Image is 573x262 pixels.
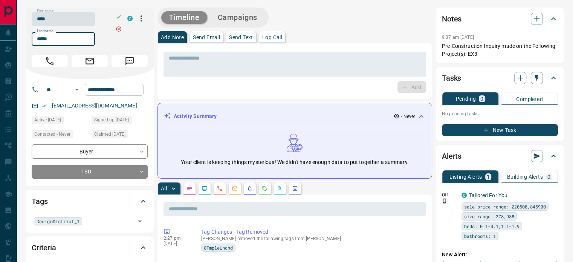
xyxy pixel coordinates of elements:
p: Completed [516,97,543,102]
span: sale price range: 220500,845900 [464,203,546,210]
div: Wed Oct 21 2020 [92,130,148,141]
span: Message [112,55,148,67]
svg: Listing Alerts [247,185,253,192]
h2: Notes [442,13,461,25]
svg: Notes [186,185,193,192]
p: Send Email [193,35,220,40]
div: Activity Summary- Never [164,109,426,123]
span: size range: 278,988 [464,213,514,220]
div: Alerts [442,147,558,165]
label: Last name [37,29,53,34]
p: 0 [480,96,483,101]
div: Buyer [32,144,148,158]
span: Signed up [DATE] [94,116,129,124]
span: DesignDistrict_1 [37,218,79,225]
p: 9:37 am [DATE] [442,35,474,40]
svg: Email Verified [41,103,47,109]
h2: Tags [32,195,47,207]
p: Off [442,192,457,198]
p: Pending [455,96,476,101]
p: All [161,186,167,191]
span: Call [32,55,68,67]
a: Tailored For You [469,192,507,198]
p: Add Note [161,35,184,40]
p: 0 [547,174,550,179]
p: Log Call [262,35,282,40]
div: Wed Oct 21 2020 [92,116,148,126]
div: Mon Jan 31 2022 [32,116,88,126]
button: Timeline [161,11,207,24]
a: [EMAIL_ADDRESS][DOMAIN_NAME] [52,103,137,109]
p: Send Text [229,35,253,40]
button: New Task [442,124,558,136]
p: [DATE] [163,241,190,246]
span: Contacted - Never [34,130,70,138]
svg: Opportunities [277,185,283,192]
span: Claimed [DATE] [94,130,125,138]
button: Open [134,216,145,227]
h2: Alerts [442,150,461,162]
p: 1 [487,174,490,179]
button: Campaigns [210,11,265,24]
div: Tags [32,192,148,210]
svg: Lead Browsing Activity [202,185,208,192]
p: No pending tasks [442,108,558,120]
p: [PERSON_NAME] removed the following tags from [PERSON_NAME] [201,236,423,241]
p: Your client is keeping things mysterious! We didn't have enough data to put together a summary. [181,158,408,166]
span: beds: 0.1-0.1,1.1-1.9 [464,222,520,230]
div: Notes [442,10,558,28]
p: New Alert: [442,251,558,259]
div: Criteria [32,239,148,257]
svg: Emails [232,185,238,192]
div: condos.ca [127,16,133,21]
h2: Criteria [32,242,56,254]
svg: Requests [262,185,268,192]
p: Tag Changes - Tag Removed [201,228,423,236]
p: 2:27 pm [163,236,190,241]
svg: Push Notification Only [442,198,447,204]
p: Pre-Construction Inquiry made on the Following Project(s): EX3 [442,42,558,58]
div: Tasks [442,69,558,87]
label: First name [37,9,53,14]
div: TBD [32,165,148,179]
span: 8TmpleLnchd [204,244,233,251]
div: condos.ca [461,193,467,198]
svg: Agent Actions [292,185,298,192]
p: Building Alerts [507,174,543,179]
p: Activity Summary [174,112,217,120]
svg: Calls [217,185,223,192]
button: Open [72,85,81,94]
span: Email [72,55,108,67]
p: Listing Alerts [449,174,482,179]
span: bathrooms: 1 [464,232,496,240]
h2: Tasks [442,72,461,84]
span: Active [DATE] [34,116,61,124]
p: - Never [401,113,415,120]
